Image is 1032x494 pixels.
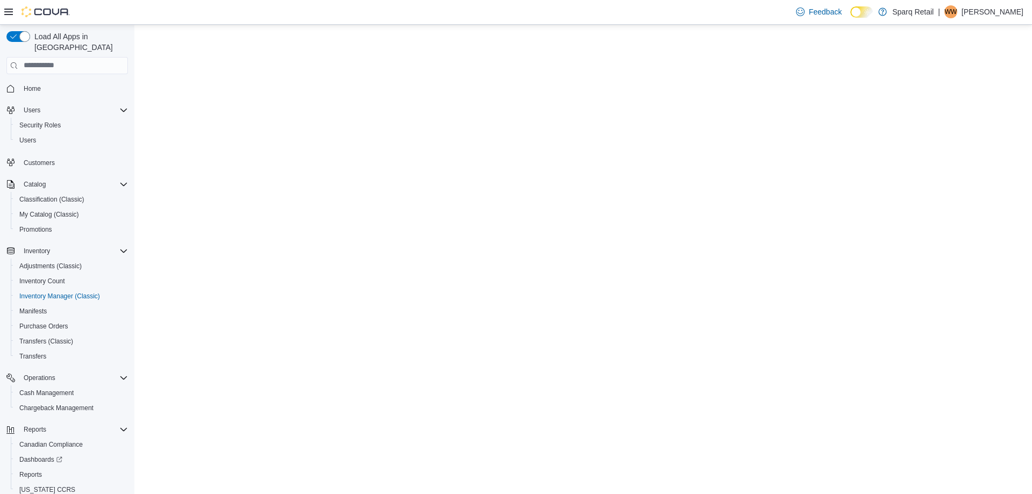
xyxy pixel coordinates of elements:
[11,222,132,237] button: Promotions
[19,307,47,316] span: Manifests
[19,136,36,145] span: Users
[792,1,846,23] a: Feedback
[15,134,128,147] span: Users
[15,119,128,132] span: Security Roles
[15,453,128,466] span: Dashboards
[24,425,46,434] span: Reports
[19,352,46,361] span: Transfers
[24,159,55,167] span: Customers
[15,320,73,333] a: Purchase Orders
[11,118,132,133] button: Security Roles
[11,400,132,416] button: Chargeback Management
[15,335,128,348] span: Transfers (Classic)
[11,385,132,400] button: Cash Management
[19,225,52,234] span: Promotions
[24,106,40,114] span: Users
[15,290,128,303] span: Inventory Manager (Classic)
[15,386,128,399] span: Cash Management
[15,305,51,318] a: Manifests
[19,389,74,397] span: Cash Management
[944,5,957,18] div: Wesleigh Wakeford
[15,193,128,206] span: Classification (Classic)
[19,292,100,300] span: Inventory Manager (Classic)
[19,82,128,95] span: Home
[19,245,54,257] button: Inventory
[19,371,60,384] button: Operations
[19,455,62,464] span: Dashboards
[11,334,132,349] button: Transfers (Classic)
[15,134,40,147] a: Users
[2,154,132,170] button: Customers
[30,31,128,53] span: Load All Apps in [GEOGRAPHIC_DATA]
[15,260,86,273] a: Adjustments (Classic)
[19,178,128,191] span: Catalog
[24,180,46,189] span: Catalog
[11,259,132,274] button: Adjustments (Classic)
[15,438,87,451] a: Canadian Compliance
[11,437,132,452] button: Canadian Compliance
[892,5,934,18] p: Sparq Retail
[15,208,128,221] span: My Catalog (Classic)
[11,207,132,222] button: My Catalog (Classic)
[19,423,128,436] span: Reports
[19,440,83,449] span: Canadian Compliance
[15,468,46,481] a: Reports
[2,422,132,437] button: Reports
[938,5,940,18] p: |
[24,374,55,382] span: Operations
[15,335,77,348] a: Transfers (Classic)
[15,402,128,414] span: Chargeback Management
[19,423,51,436] button: Reports
[19,104,128,117] span: Users
[19,210,79,219] span: My Catalog (Classic)
[11,319,132,334] button: Purchase Orders
[15,208,83,221] a: My Catalog (Classic)
[24,84,41,93] span: Home
[11,452,132,467] a: Dashboards
[19,485,75,494] span: [US_STATE] CCRS
[15,275,128,288] span: Inventory Count
[19,277,65,285] span: Inventory Count
[2,177,132,192] button: Catalog
[2,370,132,385] button: Operations
[11,467,132,482] button: Reports
[2,244,132,259] button: Inventory
[24,247,50,255] span: Inventory
[15,119,65,132] a: Security Roles
[15,260,128,273] span: Adjustments (Classic)
[19,104,45,117] button: Users
[19,337,73,346] span: Transfers (Classic)
[2,81,132,96] button: Home
[15,468,128,481] span: Reports
[15,320,128,333] span: Purchase Orders
[15,290,104,303] a: Inventory Manager (Classic)
[15,350,51,363] a: Transfers
[19,155,128,169] span: Customers
[11,133,132,148] button: Users
[15,386,78,399] a: Cash Management
[19,178,50,191] button: Catalog
[962,5,1023,18] p: [PERSON_NAME]
[850,6,873,18] input: Dark Mode
[945,5,957,18] span: WW
[19,470,42,479] span: Reports
[11,304,132,319] button: Manifests
[809,6,842,17] span: Feedback
[11,274,132,289] button: Inventory Count
[15,402,98,414] a: Chargeback Management
[19,121,61,130] span: Security Roles
[19,82,45,95] a: Home
[2,103,132,118] button: Users
[19,322,68,331] span: Purchase Orders
[19,371,128,384] span: Operations
[19,404,94,412] span: Chargeback Management
[11,289,132,304] button: Inventory Manager (Classic)
[15,193,89,206] a: Classification (Classic)
[19,156,59,169] a: Customers
[15,453,67,466] a: Dashboards
[11,192,132,207] button: Classification (Classic)
[19,262,82,270] span: Adjustments (Classic)
[19,195,84,204] span: Classification (Classic)
[15,223,128,236] span: Promotions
